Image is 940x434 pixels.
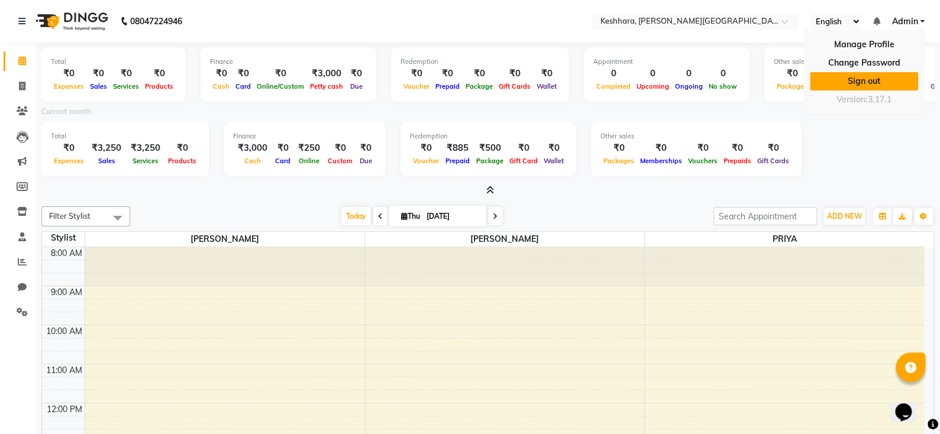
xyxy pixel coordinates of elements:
div: ₹0 [325,141,356,155]
a: Sign out [810,72,918,90]
span: Prepaids [721,157,754,165]
div: ₹0 [346,67,367,80]
div: ₹3,000 [307,67,346,80]
span: Prepaid [442,157,473,165]
div: Redemption [400,57,560,67]
div: ₹3,250 [87,141,126,155]
div: ₹0 [210,67,232,80]
span: [PERSON_NAME] [365,232,644,247]
span: Package [473,157,506,165]
span: Today [341,207,371,225]
span: Cash [210,82,232,90]
div: ₹0 [463,67,496,80]
button: ADD NEW [824,208,865,225]
span: Admin [891,15,918,28]
div: ₹0 [774,67,810,80]
div: Finance [233,131,376,141]
span: Online/Custom [254,82,307,90]
div: ₹0 [496,67,534,80]
div: 8:00 AM [49,247,85,260]
div: 10:00 AM [44,325,85,338]
div: ₹0 [754,141,792,155]
div: 0 [634,67,672,80]
span: Voucher [410,157,442,165]
div: ₹0 [51,67,87,80]
span: Ongoing [672,82,706,90]
a: Manage Profile [810,35,918,54]
span: Cash [241,157,264,165]
span: Products [165,157,199,165]
iframe: chat widget [890,387,928,422]
span: Products [142,82,176,90]
div: 0 [593,67,634,80]
div: Stylist [42,232,85,244]
div: ₹0 [356,141,376,155]
span: Sales [87,82,110,90]
div: ₹0 [534,67,560,80]
div: ₹250 [293,141,325,155]
div: Other sales [600,131,792,141]
span: [PERSON_NAME] [85,232,364,247]
span: Gift Card [506,157,541,165]
div: ₹0 [272,141,293,155]
div: Total [51,131,199,141]
div: 9:00 AM [49,286,85,299]
span: No show [706,82,740,90]
div: ₹0 [400,67,432,80]
span: Card [272,157,293,165]
div: ₹0 [254,67,307,80]
span: Packages [600,157,637,165]
span: Filter Stylist [49,211,91,221]
div: ₹885 [442,141,473,155]
span: Custom [325,157,356,165]
input: Search Appointment [713,207,817,225]
div: ₹0 [410,141,442,155]
div: ₹500 [473,141,506,155]
a: Change Password [810,54,918,72]
span: Vouchers [685,157,721,165]
div: ₹0 [432,67,463,80]
span: Due [357,157,375,165]
span: Upcoming [634,82,672,90]
div: ₹0 [87,67,110,80]
div: Redemption [410,131,567,141]
span: Services [110,82,142,90]
div: Appointment [593,57,740,67]
img: logo [30,5,111,38]
span: Due [347,82,366,90]
div: Total [51,57,176,67]
span: Gift Cards [496,82,534,90]
span: ADD NEW [827,212,862,221]
div: ₹3,250 [126,141,165,155]
span: Petty cash [307,82,346,90]
div: 0 [672,67,706,80]
span: Package [463,82,496,90]
div: ₹0 [110,67,142,80]
div: ₹0 [685,141,721,155]
div: ₹0 [721,141,754,155]
span: Completed [593,82,634,90]
span: PRIYA [645,232,925,247]
span: Wallet [534,82,560,90]
div: 12:00 PM [44,403,85,416]
span: Thu [398,212,423,221]
div: ₹0 [232,67,254,80]
span: Voucher [400,82,432,90]
span: Card [232,82,254,90]
div: ₹0 [506,141,541,155]
span: Memberships [637,157,685,165]
span: Services [130,157,161,165]
div: ₹0 [541,141,567,155]
input: 2025-09-04 [423,208,482,225]
div: ₹0 [51,141,87,155]
div: 0 [706,67,740,80]
div: ₹0 [142,67,176,80]
span: Sales [95,157,118,165]
b: 08047224946 [130,5,182,38]
label: Current month [41,106,91,117]
div: ₹3,000 [233,141,272,155]
span: Prepaid [432,82,463,90]
div: ₹0 [600,141,637,155]
span: Gift Cards [754,157,792,165]
div: 11:00 AM [44,364,85,377]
